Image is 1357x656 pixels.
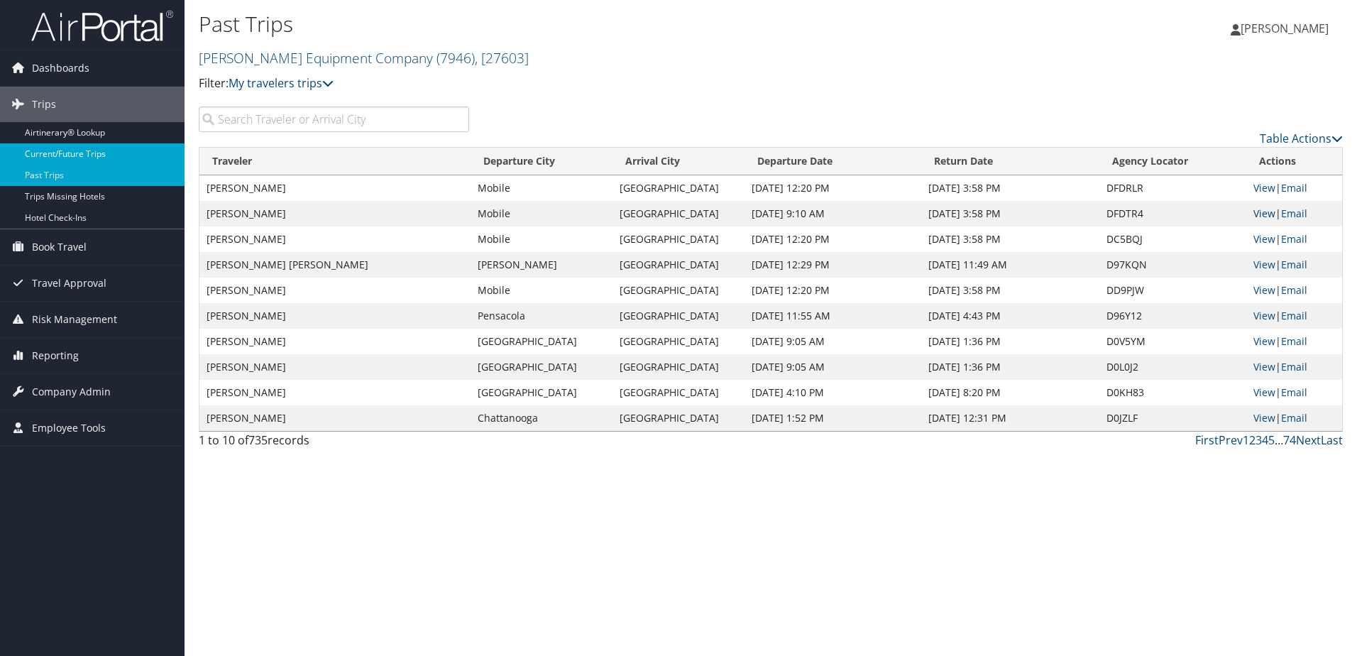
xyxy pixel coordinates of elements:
th: Departure Date: activate to sort column ascending [745,148,921,175]
td: [GEOGRAPHIC_DATA] [612,175,745,201]
td: [DATE] 4:43 PM [921,303,1099,329]
td: [DATE] 12:20 PM [745,278,921,303]
td: [DATE] 1:36 PM [921,354,1099,380]
th: Arrival City: activate to sort column ascending [612,148,745,175]
a: Next [1296,432,1321,448]
td: Mobile [471,201,613,226]
td: | [1246,380,1342,405]
a: 74 [1283,432,1296,448]
a: My travelers trips [229,75,334,91]
td: [DATE] 12:29 PM [745,252,921,278]
th: Departure City: activate to sort column ascending [471,148,613,175]
td: [DATE] 9:05 AM [745,329,921,354]
td: | [1246,303,1342,329]
td: [DATE] 12:20 PM [745,175,921,201]
a: 2 [1249,432,1256,448]
a: Email [1281,411,1307,425]
span: Dashboards [32,50,89,86]
a: Email [1281,258,1307,271]
a: 5 [1268,432,1275,448]
td: [DATE] 3:58 PM [921,175,1099,201]
a: [PERSON_NAME] [1231,7,1343,50]
a: View [1253,411,1275,425]
h1: Past Trips [199,9,962,39]
td: DFDRLR [1099,175,1247,201]
td: [DATE] 12:31 PM [921,405,1099,431]
td: | [1246,175,1342,201]
a: View [1253,258,1275,271]
a: View [1253,386,1275,399]
th: Return Date: activate to sort column ascending [921,148,1099,175]
td: [DATE] 8:20 PM [921,380,1099,405]
td: [PERSON_NAME] [471,252,613,278]
a: Table Actions [1260,131,1343,146]
a: 1 [1243,432,1249,448]
span: Travel Approval [32,266,106,301]
span: ( 7946 ) [436,48,475,67]
div: 1 to 10 of records [199,432,469,456]
td: | [1246,278,1342,303]
td: | [1246,405,1342,431]
td: [GEOGRAPHIC_DATA] [612,226,745,252]
a: [PERSON_NAME] Equipment Company [199,48,529,67]
td: | [1246,252,1342,278]
a: View [1253,334,1275,348]
a: View [1253,309,1275,322]
a: View [1253,207,1275,220]
td: [DATE] 11:55 AM [745,303,921,329]
td: [PERSON_NAME] [199,354,471,380]
a: 4 [1262,432,1268,448]
td: Mobile [471,278,613,303]
span: 735 [248,432,268,448]
th: Agency Locator: activate to sort column ascending [1099,148,1247,175]
td: [PERSON_NAME] [199,329,471,354]
a: First [1195,432,1219,448]
td: [PERSON_NAME] [199,175,471,201]
th: Traveler: activate to sort column ascending [199,148,471,175]
span: [PERSON_NAME] [1241,21,1329,36]
a: View [1253,360,1275,373]
td: [DATE] 11:49 AM [921,252,1099,278]
td: [PERSON_NAME] [199,226,471,252]
td: [DATE] 12:20 PM [745,226,921,252]
a: 3 [1256,432,1262,448]
a: Prev [1219,432,1243,448]
td: [PERSON_NAME] [199,303,471,329]
td: D97KQN [1099,252,1247,278]
a: Email [1281,334,1307,348]
td: D0V5YM [1099,329,1247,354]
span: Company Admin [32,374,111,410]
a: Email [1281,181,1307,195]
span: Employee Tools [32,410,106,446]
td: [DATE] 9:10 AM [745,201,921,226]
a: Last [1321,432,1343,448]
td: [DATE] 1:52 PM [745,405,921,431]
td: D96Y12 [1099,303,1247,329]
td: | [1246,354,1342,380]
td: [GEOGRAPHIC_DATA] [612,329,745,354]
td: [PERSON_NAME] [199,201,471,226]
td: | [1246,329,1342,354]
td: | [1246,226,1342,252]
td: [DATE] 4:10 PM [745,380,921,405]
a: Email [1281,232,1307,246]
td: Pensacola [471,303,613,329]
td: [PERSON_NAME] [199,278,471,303]
td: DD9PJW [1099,278,1247,303]
td: [DATE] 9:05 AM [745,354,921,380]
td: D0JZLF [1099,405,1247,431]
td: Chattanooga [471,405,613,431]
span: , [ 27603 ] [475,48,529,67]
td: DC5BQJ [1099,226,1247,252]
td: [DATE] 1:36 PM [921,329,1099,354]
a: View [1253,283,1275,297]
td: [GEOGRAPHIC_DATA] [612,303,745,329]
td: | [1246,201,1342,226]
td: DFDTR4 [1099,201,1247,226]
img: airportal-logo.png [31,9,173,43]
td: [DATE] 3:58 PM [921,226,1099,252]
a: View [1253,181,1275,195]
td: D0L0J2 [1099,354,1247,380]
a: View [1253,232,1275,246]
td: [GEOGRAPHIC_DATA] [612,354,745,380]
